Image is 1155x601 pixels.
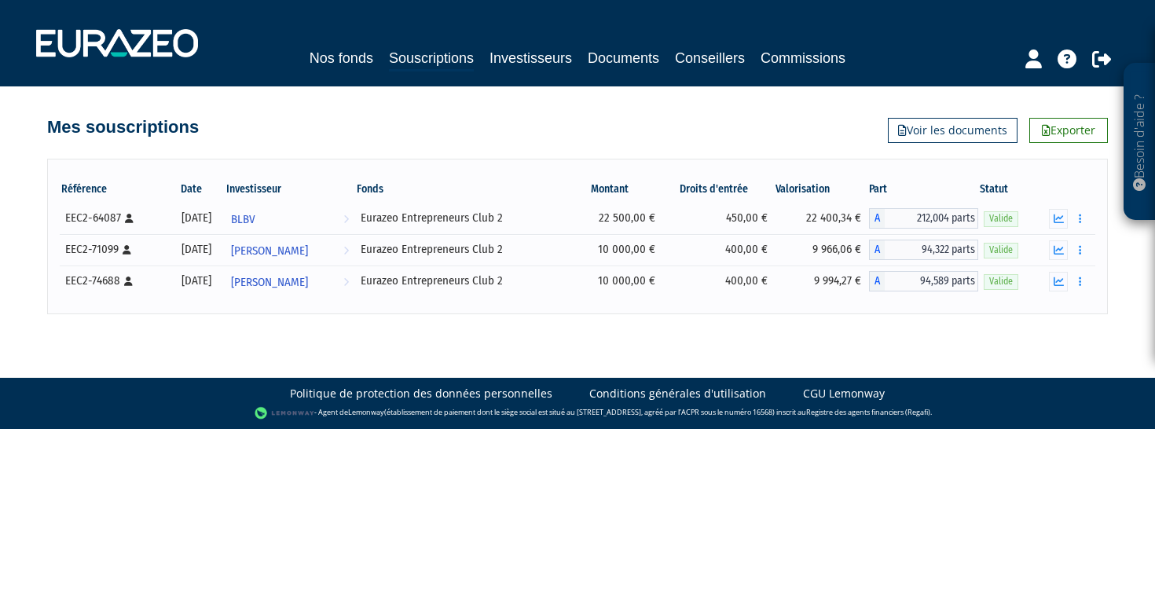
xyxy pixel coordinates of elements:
i: [Français] Personne physique [125,214,134,223]
a: Commissions [761,47,845,69]
a: BLBV [225,203,355,234]
span: [PERSON_NAME] [231,236,308,266]
td: 400,00 € [663,234,775,266]
td: 9 966,06 € [775,234,870,266]
span: A [869,208,885,229]
td: 10 000,00 € [566,266,663,297]
div: EEC2-71099 [65,241,163,258]
th: Référence [60,176,169,203]
div: A - Eurazeo Entrepreneurs Club 2 [869,271,978,291]
a: Conditions générales d'utilisation [589,386,766,401]
span: Valide [984,211,1018,226]
a: [PERSON_NAME] [225,266,355,297]
th: Statut [978,176,1041,203]
td: 450,00 € [663,203,775,234]
div: [DATE] [174,241,219,258]
th: Date [169,176,225,203]
i: [Français] Personne physique [124,277,133,286]
i: Voir l'investisseur [343,268,349,297]
a: Documents [588,47,659,69]
img: logo-lemonway.png [255,405,315,421]
td: 22 500,00 € [566,203,663,234]
a: Exporter [1029,118,1108,143]
th: Droits d'entrée [663,176,775,203]
td: 9 994,27 € [775,266,870,297]
div: EEC2-64087 [65,210,163,226]
td: 22 400,34 € [775,203,870,234]
i: Voir l'investisseur [343,236,349,266]
div: [DATE] [174,210,219,226]
span: BLBV [231,205,255,234]
span: Valide [984,274,1018,289]
div: Eurazeo Entrepreneurs Club 2 [361,210,560,226]
i: [Français] Personne physique [123,245,131,255]
div: Eurazeo Entrepreneurs Club 2 [361,241,560,258]
div: A - Eurazeo Entrepreneurs Club 2 [869,240,978,260]
td: 10 000,00 € [566,234,663,266]
th: Valorisation [775,176,870,203]
div: - Agent de (établissement de paiement dont le siège social est situé au [STREET_ADDRESS], agréé p... [16,405,1139,421]
div: [DATE] [174,273,219,289]
th: Montant [566,176,663,203]
a: Lemonway [348,408,384,418]
span: Valide [984,243,1018,258]
a: Registre des agents financiers (Regafi) [806,408,930,418]
span: A [869,240,885,260]
span: 94,322 parts [885,240,978,260]
a: Politique de protection des données personnelles [290,386,552,401]
a: [PERSON_NAME] [225,234,355,266]
span: 94,589 parts [885,271,978,291]
a: Investisseurs [489,47,572,69]
img: 1732889491-logotype_eurazeo_blanc_rvb.png [36,29,198,57]
h4: Mes souscriptions [47,118,199,137]
div: Eurazeo Entrepreneurs Club 2 [361,273,560,289]
th: Investisseur [225,176,355,203]
a: Conseillers [675,47,745,69]
div: EEC2-74688 [65,273,163,289]
th: Fonds [355,176,566,203]
span: 212,004 parts [885,208,978,229]
a: Nos fonds [310,47,373,69]
a: Souscriptions [389,47,474,71]
p: Besoin d'aide ? [1131,71,1149,213]
span: A [869,271,885,291]
a: Voir les documents [888,118,1017,143]
td: 400,00 € [663,266,775,297]
span: [PERSON_NAME] [231,268,308,297]
th: Part [869,176,978,203]
a: CGU Lemonway [803,386,885,401]
div: A - Eurazeo Entrepreneurs Club 2 [869,208,978,229]
i: Voir l'investisseur [343,205,349,234]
